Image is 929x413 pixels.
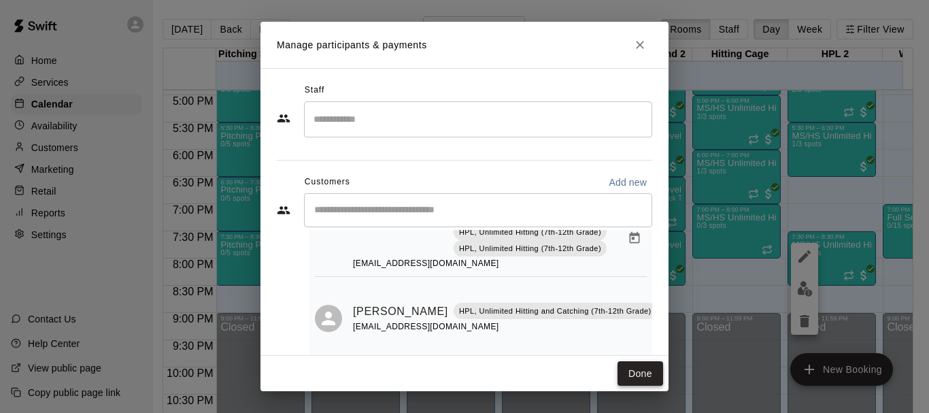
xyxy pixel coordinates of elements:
p: HPL, Unlimited Hitting and Catching (7th-12th Grade) [459,305,652,317]
p: Add new [609,176,647,189]
svg: Staff [277,112,290,125]
button: Done [618,361,663,386]
div: Start typing to search customers... [304,193,652,227]
span: [EMAIL_ADDRESS][DOMAIN_NAME] [353,259,499,268]
div: Search staff [304,101,652,137]
div: Thomas Duncan [315,305,342,332]
p: Manage participants & payments [277,38,427,52]
a: [PERSON_NAME] [353,303,448,320]
span: [EMAIL_ADDRESS][DOMAIN_NAME] [353,322,499,331]
button: Close [628,33,652,57]
svg: Customers [277,203,290,217]
button: Manage bookings & payment [622,226,647,250]
span: Customers [305,171,350,193]
button: Add new [603,171,652,193]
p: HPL, Unlimited Hitting (7th-12th Grade) [459,243,601,254]
p: HPL, Unlimited Hitting (7th-12th Grade) [459,227,601,238]
span: Staff [305,80,324,101]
